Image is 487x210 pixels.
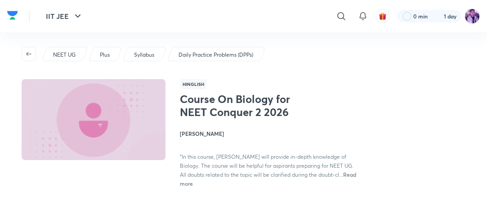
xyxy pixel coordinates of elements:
[7,9,18,22] img: Company Logo
[100,51,110,59] p: Plus
[7,9,18,24] a: Company Logo
[20,78,167,161] img: Thumbnail
[180,130,357,138] h4: [PERSON_NAME]
[98,51,112,59] a: Plus
[133,51,156,59] a: Syllabus
[177,51,255,59] a: Daily Practice Problems (DPPs)
[52,51,77,59] a: NEET UG
[375,9,390,23] button: avatar
[180,153,353,178] span: "In this course, [PERSON_NAME] will provide in-depth knowledge of Biology. The course will be hel...
[180,79,207,89] span: Hinglish
[180,93,309,119] h1: Course On Biology for NEET Conquer 2 2026
[53,51,76,59] p: NEET UG
[40,7,89,25] button: IIT JEE
[433,12,442,21] img: streak
[179,51,253,59] p: Daily Practice Problems (DPPs)
[180,171,356,187] span: Read more
[134,51,154,59] p: Syllabus
[465,9,480,24] img: preeti Tripathi
[379,12,387,20] img: avatar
